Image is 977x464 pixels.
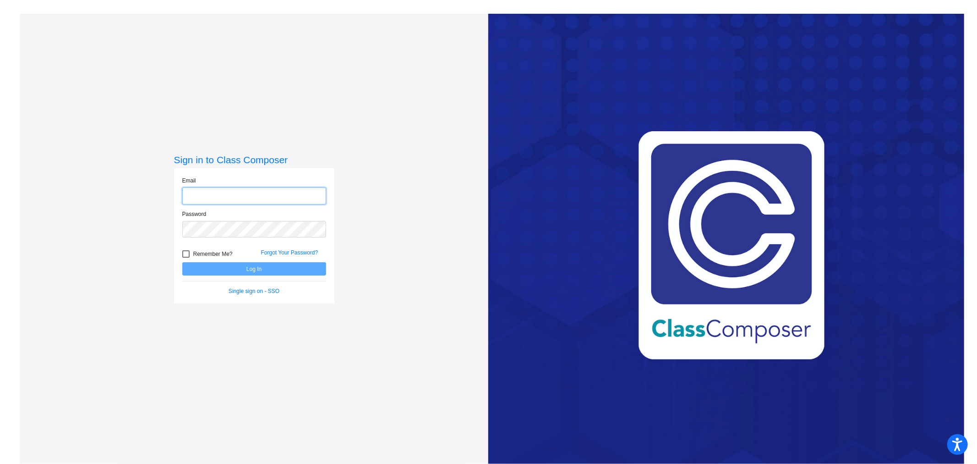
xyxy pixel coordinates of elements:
label: Email [182,177,196,185]
span: Remember Me? [193,249,233,260]
button: Log In [182,262,326,276]
label: Password [182,210,207,218]
h3: Sign in to Class Composer [174,154,334,166]
a: Single sign on - SSO [229,288,279,294]
a: Forgot Your Password? [261,249,318,256]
